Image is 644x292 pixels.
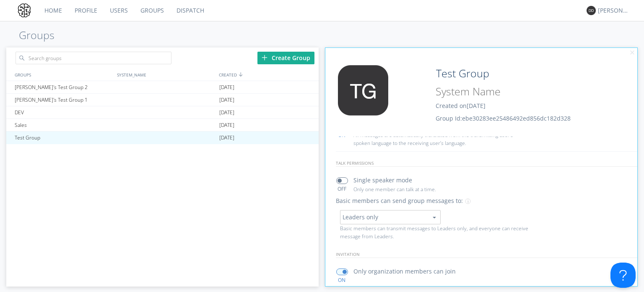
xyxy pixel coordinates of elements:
[115,68,217,81] div: SYSTEM_NAME
[13,106,114,118] div: DEV
[6,106,318,119] a: DEV[DATE]
[219,81,234,94] span: [DATE]
[340,210,441,224] button: Leaders only
[219,94,234,106] span: [DATE]
[336,196,463,205] p: Basic members can send group messages to:
[587,6,596,15] img: 373638.png
[13,94,114,106] div: [PERSON_NAME]'s Test Group 1
[610,263,636,288] iframe: Toggle Customer Support
[6,94,318,106] a: [PERSON_NAME]'s Test Group 1[DATE]
[217,68,319,81] div: CREATED
[262,55,267,61] img: plus.svg
[336,160,637,167] p: talk permissions
[353,131,528,147] p: All messages are automatically translated from the transmitting user’s spoken language to the rec...
[219,119,234,132] span: [DATE]
[436,114,571,122] span: Group Id: ebe30283ee25486492ed856dc182d328
[6,132,318,144] a: Test Group[DATE]
[436,102,486,110] span: Created on
[6,119,318,132] a: Sales[DATE]
[332,276,351,284] div: ON
[598,6,629,15] div: [PERSON_NAME]
[17,3,32,18] img: 0b72d42dfa8a407a8643a71bb54b2e48
[340,224,545,240] p: Basic members can transmit messages to Leaders only, and everyone can receive message from Leaders.
[13,68,112,81] div: GROUPS
[13,119,114,131] div: Sales
[353,267,456,276] p: Only organization members can join
[13,81,114,93] div: [PERSON_NAME]'s Test Group 2
[219,132,234,144] span: [DATE]
[353,176,412,185] p: Single speaker mode
[433,84,568,100] input: System Name
[336,251,637,258] p: invitation
[433,65,568,82] input: Group Name
[6,81,318,94] a: [PERSON_NAME]'s Test Group 2[DATE]
[13,132,114,144] div: Test Group
[219,106,234,119] span: [DATE]
[629,50,635,56] img: cancel.svg
[332,185,351,192] div: OFF
[467,102,486,110] span: [DATE]
[332,65,395,116] img: 373638.png
[353,185,528,193] p: Only one member can talk at a time.
[16,52,171,64] input: Search groups
[257,52,314,64] div: Create Group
